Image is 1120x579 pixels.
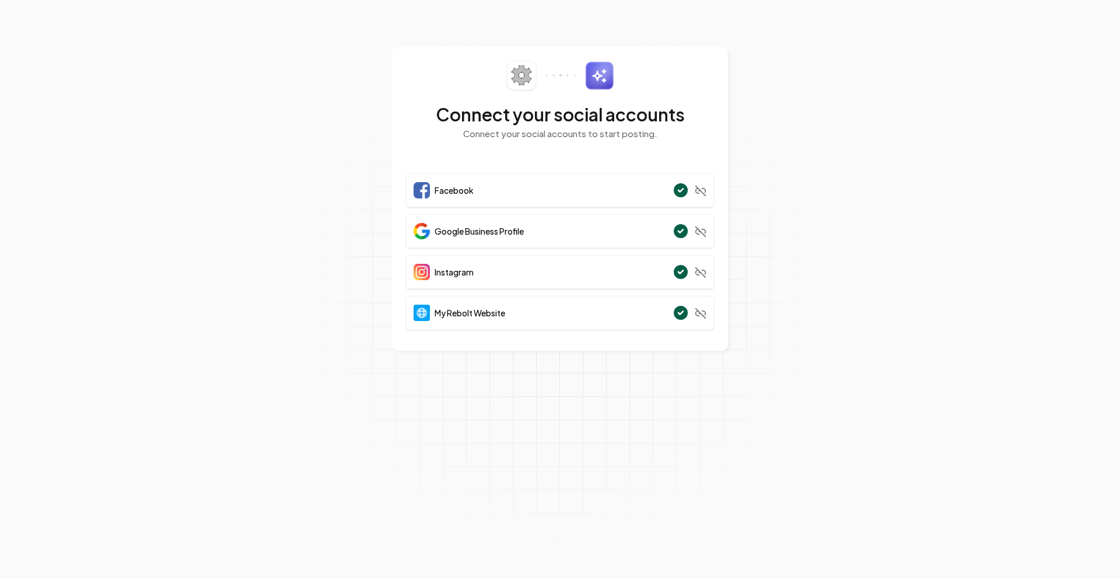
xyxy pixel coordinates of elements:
[414,305,430,321] img: Website
[435,225,524,237] span: Google Business Profile
[435,307,505,319] span: My Rebolt Website
[406,127,714,141] p: Connect your social accounts to start posting.
[435,266,474,278] span: Instagram
[414,264,430,280] img: Instagram
[414,223,430,239] img: Google
[435,184,474,196] span: Facebook
[545,74,576,76] img: connector-dots.svg
[414,182,430,198] img: Facebook
[585,61,614,90] img: sparkles.svg
[406,104,714,125] h2: Connect your social accounts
